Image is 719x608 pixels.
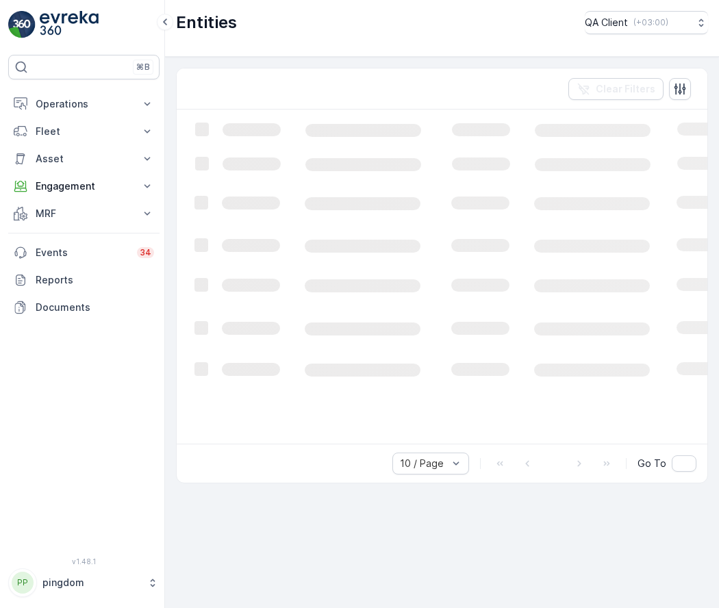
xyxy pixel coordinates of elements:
span: v 1.48.1 [8,557,160,566]
button: Clear Filters [568,78,664,100]
p: MRF [36,207,132,220]
p: Clear Filters [596,82,655,96]
p: Documents [36,301,154,314]
p: Events [36,246,129,259]
p: ⌘B [136,62,150,73]
button: Asset [8,145,160,173]
button: PPpingdom [8,568,160,597]
p: Asset [36,152,132,166]
p: ( +03:00 ) [633,17,668,28]
p: Reports [36,273,154,287]
img: logo [8,11,36,38]
button: Engagement [8,173,160,200]
p: Fleet [36,125,132,138]
p: pingdom [42,576,140,590]
p: 34 [140,247,151,258]
div: PP [12,572,34,594]
p: Entities [176,12,237,34]
a: Reports [8,266,160,294]
button: MRF [8,200,160,227]
button: Fleet [8,118,160,145]
img: logo_light-DOdMpM7g.png [40,11,99,38]
a: Events34 [8,239,160,266]
p: Operations [36,97,132,111]
p: QA Client [585,16,628,29]
p: Engagement [36,179,132,193]
span: Go To [638,457,666,470]
button: QA Client(+03:00) [585,11,708,34]
button: Operations [8,90,160,118]
a: Documents [8,294,160,321]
